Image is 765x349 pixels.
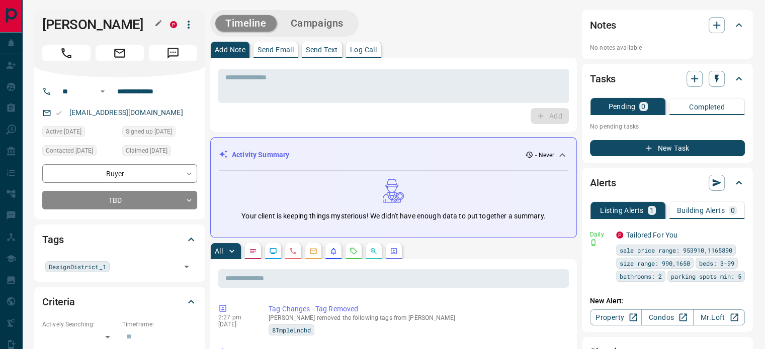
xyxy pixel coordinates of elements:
[97,85,109,97] button: Open
[390,247,398,255] svg: Agent Actions
[46,146,93,156] span: Contacted [DATE]
[218,314,253,321] p: 2:27 pm
[590,13,745,37] div: Notes
[241,211,545,221] p: Your client is keeping things mysterious! We didn't have enough data to put together a summary.
[590,71,616,87] h2: Tasks
[269,304,565,314] p: Tag Changes - Tag Removed
[590,140,745,156] button: New Task
[329,247,337,255] svg: Listing Alerts
[306,46,338,53] p: Send Text
[289,247,297,255] svg: Calls
[170,21,177,28] div: property.ca
[42,290,197,314] div: Criteria
[699,258,734,268] span: beds: 3-99
[42,17,155,33] h1: [PERSON_NAME]
[590,230,610,239] p: Daily
[49,262,106,272] span: DesignDistrict_1
[590,239,597,246] svg: Push Notification Only
[42,231,63,248] h2: Tags
[590,43,745,52] p: No notes available
[180,260,194,274] button: Open
[258,46,294,53] p: Send Email
[590,296,745,306] p: New Alert:
[693,309,745,325] a: Mr.Loft
[641,103,645,110] p: 0
[42,126,117,140] div: Thu Oct 14 2021
[641,309,693,325] a: Condos
[590,309,642,325] a: Property
[590,119,745,134] p: No pending tasks
[69,108,183,117] a: [EMAIL_ADDRESS][DOMAIN_NAME]
[689,103,725,110] p: Completed
[281,15,354,32] button: Campaigns
[671,271,741,281] span: parking spots min: 5
[600,207,644,214] p: Listing Alerts
[122,126,197,140] div: Thu Oct 14 2021
[42,227,197,252] div: Tags
[218,321,253,328] p: [DATE]
[626,231,677,239] a: Tailored For You
[42,45,91,61] span: Call
[122,320,197,329] p: Timeframe:
[620,245,732,255] span: sale price range: 953910,1165890
[55,109,62,117] svg: Email Valid
[232,150,289,160] p: Activity Summary
[249,247,257,255] svg: Notes
[269,314,565,321] p: [PERSON_NAME] removed the following tags from [PERSON_NAME]
[122,145,197,159] div: Thu Oct 14 2021
[149,45,197,61] span: Message
[309,247,317,255] svg: Emails
[215,15,277,32] button: Timeline
[590,171,745,195] div: Alerts
[590,17,616,33] h2: Notes
[650,207,654,214] p: 1
[215,46,245,53] p: Add Note
[616,231,623,239] div: property.ca
[46,127,81,137] span: Active [DATE]
[608,103,635,110] p: Pending
[350,46,377,53] p: Log Call
[731,207,735,214] p: 0
[42,191,197,209] div: TBD
[96,45,144,61] span: Email
[620,258,690,268] span: size range: 990,1650
[677,207,725,214] p: Building Alerts
[42,320,117,329] p: Actively Searching:
[42,145,117,159] div: Fri Oct 15 2021
[590,175,616,191] h2: Alerts
[42,294,75,310] h2: Criteria
[370,247,378,255] svg: Opportunities
[42,164,197,183] div: Buyer
[590,67,745,91] div: Tasks
[269,247,277,255] svg: Lead Browsing Activity
[535,151,554,160] p: - Never
[126,127,172,137] span: Signed up [DATE]
[219,146,568,164] div: Activity Summary- Never
[126,146,167,156] span: Claimed [DATE]
[215,248,223,255] p: All
[350,247,358,255] svg: Requests
[620,271,662,281] span: bathrooms: 2
[272,325,311,335] span: 8TmpleLnchd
